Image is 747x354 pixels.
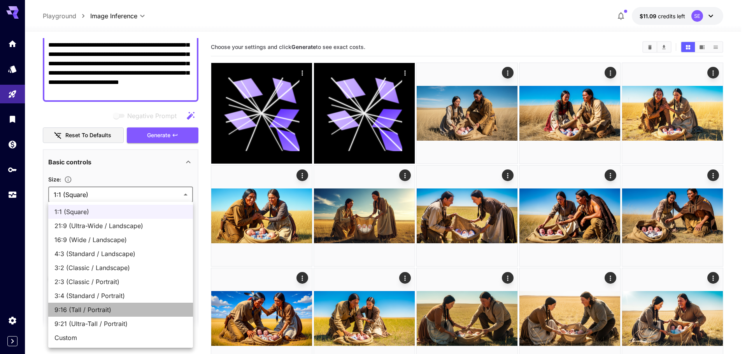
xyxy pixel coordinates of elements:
[54,235,187,244] span: 16:9 (Wide / Landscape)
[54,263,187,272] span: 3:2 (Classic / Landscape)
[54,333,187,342] span: Custom
[54,207,187,216] span: 1:1 (Square)
[54,291,187,300] span: 3:4 (Standard / Portrait)
[54,277,187,286] span: 2:3 (Classic / Portrait)
[54,305,187,314] span: 9:16 (Tall / Portrait)
[54,249,187,258] span: 4:3 (Standard / Landscape)
[54,221,187,230] span: 21:9 (Ultra-Wide / Landscape)
[54,319,187,328] span: 9:21 (Ultra-Tall / Portrait)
